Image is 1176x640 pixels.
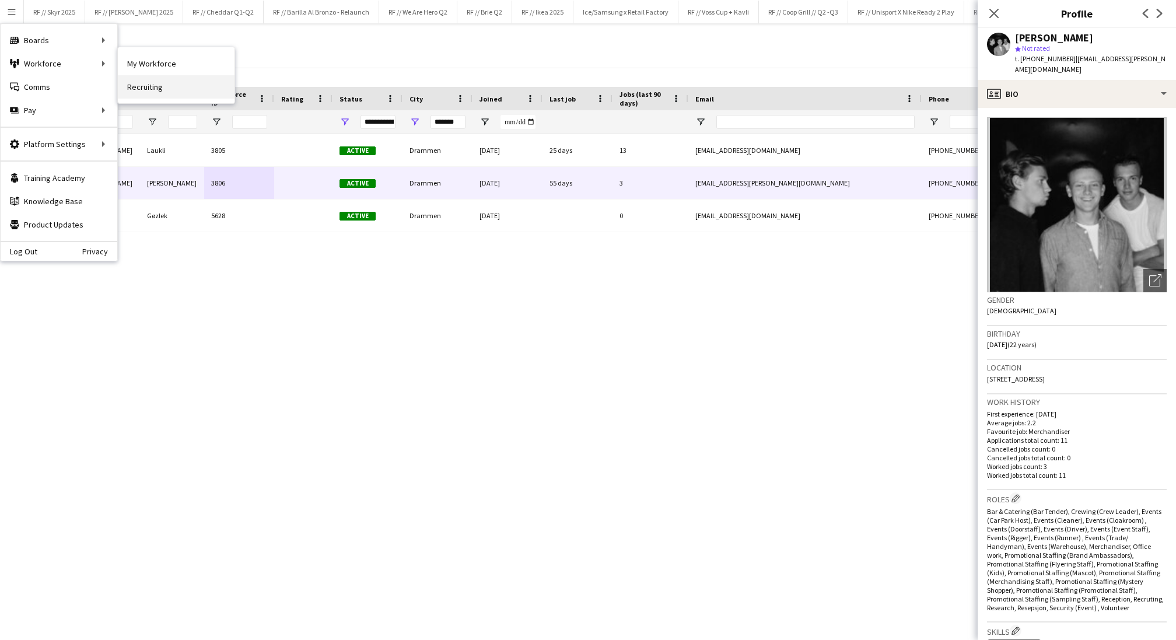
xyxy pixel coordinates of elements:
div: Bio [978,80,1176,108]
div: Drammen [402,167,473,199]
input: City Filter Input [430,115,466,129]
div: [PERSON_NAME] [140,167,204,199]
h3: Skills [987,625,1167,637]
button: Open Filter Menu [409,117,420,127]
button: Open Filter Menu [695,117,706,127]
span: [DEMOGRAPHIC_DATA] [987,306,1056,315]
span: Bar & Catering (Bar Tender), Crewing (Crew Leader), Events (Car Park Host), Events (Cleaner), Eve... [987,507,1164,612]
button: RF // Brie Q2 [457,1,512,23]
button: RF // Skyr 2025 [24,1,85,23]
div: [EMAIL_ADDRESS][DOMAIN_NAME] [688,134,922,166]
a: Product Updates [1,213,117,236]
span: Jobs (last 90 days) [619,90,667,107]
div: Pay [1,99,117,122]
a: Training Academy [1,166,117,190]
div: Laukli [140,134,204,166]
h3: Location [987,362,1167,373]
span: | [EMAIL_ADDRESS][PERSON_NAME][DOMAIN_NAME] [1015,54,1165,74]
div: [EMAIL_ADDRESS][DOMAIN_NAME] [688,200,922,232]
input: First Name Filter Input [104,115,133,129]
p: Cancelled jobs count: 0 [987,445,1167,453]
span: [DATE] (22 years) [987,340,1037,349]
input: Email Filter Input [716,115,915,129]
div: [PHONE_NUMBER] [922,200,1071,232]
button: Ice/Samsung x Retail Factory [573,1,678,23]
div: 3 [612,167,688,199]
button: Open Filter Menu [929,117,939,127]
input: Joined Filter Input [501,115,535,129]
button: RF // Voss Cup + Kavli [678,1,759,23]
div: Boards [1,29,117,52]
p: Average jobs: 2.2 [987,418,1167,427]
span: t. [PHONE_NUMBER] [1015,54,1076,63]
div: 13 [612,134,688,166]
p: Worked jobs count: 3 [987,462,1167,471]
div: Gøzlek [140,200,204,232]
div: [DATE] [473,167,542,199]
span: Status [339,95,362,103]
div: [PHONE_NUMBER] [922,134,1071,166]
button: Open Filter Menu [480,117,490,127]
span: City [409,95,423,103]
button: RF // Ikea 2025 [512,1,573,23]
div: 25 days [542,134,612,166]
h3: Gender [987,295,1167,305]
h3: Roles [987,492,1167,505]
button: RF // We Are Hero Q2 [379,1,457,23]
span: Email [695,95,714,103]
div: [DATE] [473,134,542,166]
div: [EMAIL_ADDRESS][PERSON_NAME][DOMAIN_NAME] [688,167,922,199]
button: RF // Q-meieriene Q1-Q2 [964,1,1056,23]
div: [PERSON_NAME] [1015,33,1093,43]
input: Workforce ID Filter Input [232,115,267,129]
input: Phone Filter Input [950,115,1064,129]
span: Joined [480,95,502,103]
button: RF // Coop Grill // Q2 -Q3 [759,1,848,23]
h3: Work history [987,397,1167,407]
h3: Birthday [987,328,1167,339]
a: My Workforce [118,52,235,75]
span: Rating [281,95,303,103]
a: Recruiting [118,75,235,99]
a: Log Out [1,247,37,256]
a: Privacy [82,247,117,256]
p: Favourite job: Merchandiser [987,427,1167,436]
div: [PHONE_NUMBER] [922,167,1071,199]
span: [STREET_ADDRESS] [987,375,1045,383]
span: Active [339,179,376,188]
p: Cancelled jobs total count: 0 [987,453,1167,462]
span: Last job [549,95,576,103]
input: Last Name Filter Input [168,115,197,129]
div: 3805 [204,134,274,166]
img: Crew avatar or photo [987,117,1167,292]
div: Drammen [402,134,473,166]
button: Open Filter Menu [211,117,222,127]
div: 5628 [204,200,274,232]
span: Not rated [1022,44,1050,53]
a: Knowledge Base [1,190,117,213]
p: Worked jobs total count: 11 [987,471,1167,480]
p: First experience: [DATE] [987,410,1167,418]
span: Active [339,146,376,155]
div: [DATE] [473,200,542,232]
button: RF // Cheddar Q1-Q2 [183,1,264,23]
div: 0 [612,200,688,232]
a: Comms [1,75,117,99]
div: 3806 [204,167,274,199]
span: Active [339,212,376,221]
h3: Profile [978,6,1176,21]
span: Phone [929,95,949,103]
p: Applications total count: 11 [987,436,1167,445]
div: Open photos pop-in [1143,269,1167,292]
div: Drammen [402,200,473,232]
div: Workforce [1,52,117,75]
button: Open Filter Menu [147,117,157,127]
button: RF // Unisport X Nike Ready 2 Play [848,1,964,23]
div: 55 days [542,167,612,199]
button: RF // [PERSON_NAME] 2025 [85,1,183,23]
button: RF // Barilla Al Bronzo - Relaunch [264,1,379,23]
div: Platform Settings [1,132,117,156]
button: Open Filter Menu [339,117,350,127]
